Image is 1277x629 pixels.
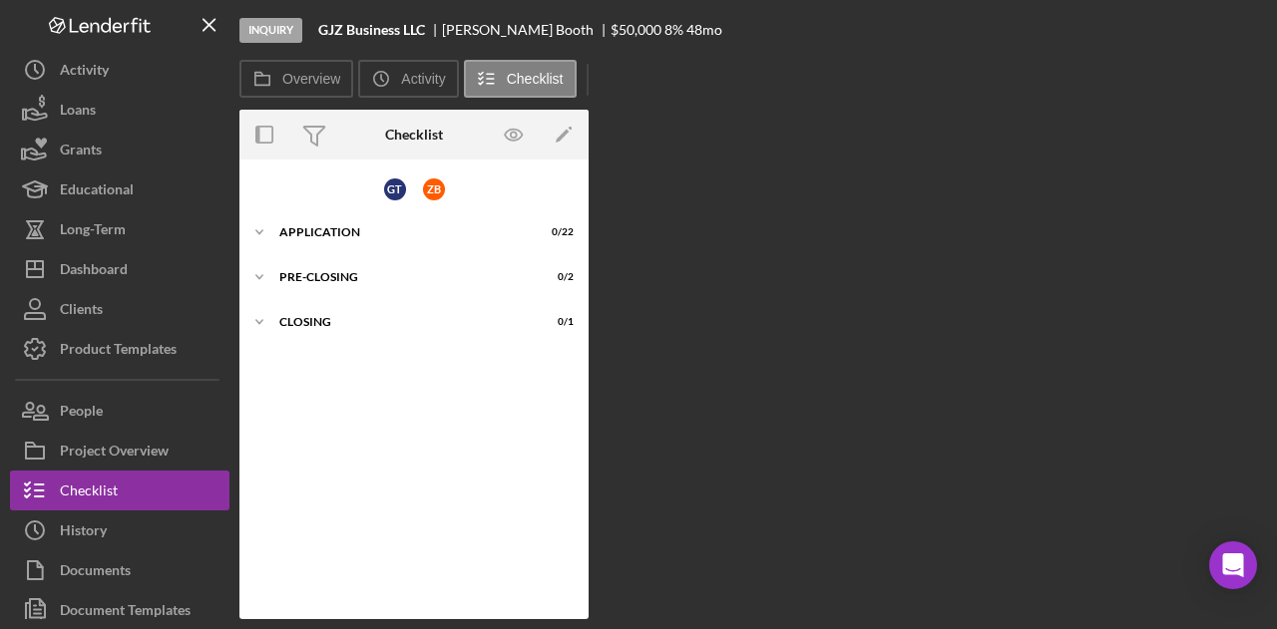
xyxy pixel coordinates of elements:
div: Open Intercom Messenger [1209,541,1257,589]
div: Checklist [60,471,118,515]
div: 8 % [664,22,683,38]
div: 0 / 2 [538,271,574,283]
button: Clients [10,289,229,329]
div: Z B [423,178,445,200]
label: Activity [401,71,445,87]
button: Overview [239,60,353,98]
button: Loans [10,90,229,130]
button: Documents [10,550,229,590]
div: Grants [60,130,102,174]
div: 48 mo [686,22,722,38]
div: Product Templates [60,329,177,374]
button: History [10,510,229,550]
div: [PERSON_NAME] Booth [442,22,611,38]
div: History [60,510,107,555]
div: Checklist [385,127,443,143]
button: Checklist [10,471,229,510]
div: People [60,391,103,436]
div: 0 / 1 [538,316,574,328]
button: People [10,391,229,431]
b: GJZ Business LLC [318,22,425,38]
button: Grants [10,130,229,169]
div: Dashboard [60,249,128,294]
label: Overview [282,71,340,87]
div: Documents [60,550,131,595]
button: Activity [10,50,229,90]
button: Educational [10,169,229,209]
button: Checklist [464,60,577,98]
div: Project Overview [60,431,169,475]
div: 0 / 22 [538,226,574,238]
div: Clients [60,289,103,334]
div: Pre-Closing [279,271,524,283]
button: Dashboard [10,249,229,289]
div: Application [279,226,524,238]
button: Long-Term [10,209,229,249]
button: Activity [358,60,458,98]
div: Closing [279,316,524,328]
div: Long-Term [60,209,126,254]
span: $50,000 [611,21,661,38]
div: Educational [60,169,134,214]
label: Checklist [507,71,564,87]
div: Activity [60,50,109,95]
button: Project Overview [10,431,229,471]
div: Loans [60,90,96,135]
div: G T [384,178,406,200]
div: Inquiry [239,18,302,43]
button: Product Templates [10,329,229,369]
